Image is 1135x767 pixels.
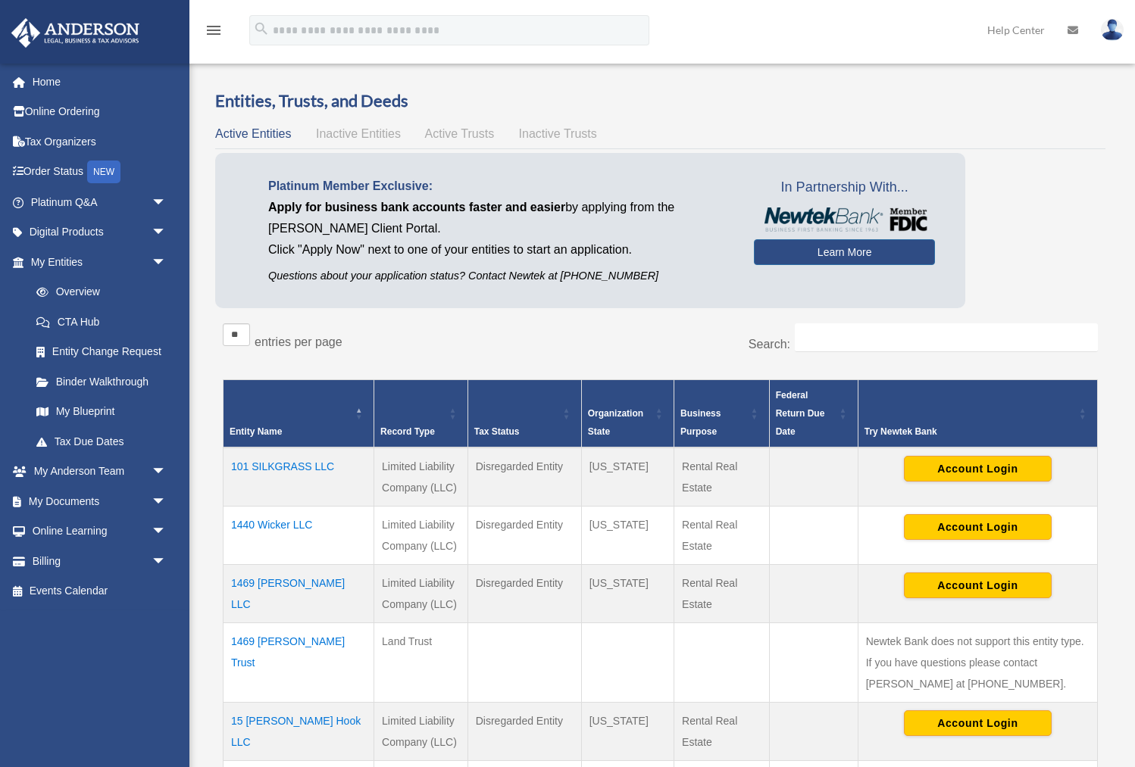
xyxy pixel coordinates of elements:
span: Apply for business bank accounts faster and easier [268,201,565,214]
th: Try Newtek Bank : Activate to sort [858,379,1097,447]
th: Organization State: Activate to sort [581,379,674,447]
a: Online Ordering [11,97,189,127]
th: Federal Return Due Date: Activate to sort [769,379,858,447]
a: Account Login [904,520,1052,532]
td: Rental Real Estate [674,702,770,760]
label: Search: [749,338,790,351]
span: arrow_drop_down [152,546,182,577]
a: My Anderson Teamarrow_drop_down [11,457,189,487]
span: Active Entities [215,127,291,140]
td: [US_STATE] [581,506,674,564]
td: 15 [PERSON_NAME] Hook LLC [224,702,374,760]
a: Home [11,67,189,97]
p: by applying from the [PERSON_NAME] Client Portal. [268,197,731,239]
p: Click "Apply Now" next to one of your entities to start an application. [268,239,731,260]
td: Limited Liability Company (LLC) [374,702,468,760]
a: Binder Walkthrough [21,366,182,397]
p: Platinum Member Exclusive: [268,176,731,197]
span: arrow_drop_down [152,247,182,278]
td: Limited Liability Company (LLC) [374,506,468,564]
td: Land Trust [374,622,468,702]
span: Federal Return Due Date [776,390,825,437]
button: Account Login [904,456,1052,482]
a: My Entitiesarrow_drop_down [11,247,182,277]
th: Business Purpose: Activate to sort [674,379,770,447]
div: NEW [87,161,120,183]
button: Account Login [904,572,1052,598]
td: Limited Liability Company (LLC) [374,447,468,507]
td: Rental Real Estate [674,564,770,622]
a: Billingarrow_drop_down [11,546,189,576]
span: arrow_drop_down [152,187,182,218]
a: Tax Due Dates [21,426,182,457]
a: Account Login [904,578,1052,591]
img: User Pic [1101,19,1124,41]
th: Record Type: Activate to sort [374,379,468,447]
a: Tax Organizers [11,126,189,157]
span: Inactive Entities [316,127,401,140]
a: Entity Change Request [21,337,182,367]
img: Anderson Advisors Platinum Portal [7,18,144,48]
td: [US_STATE] [581,447,674,507]
a: Order StatusNEW [11,157,189,188]
a: Digital Productsarrow_drop_down [11,217,189,248]
span: Organization State [588,408,643,437]
a: Events Calendar [11,576,189,606]
td: 1469 [PERSON_NAME] Trust [224,622,374,702]
th: Entity Name: Activate to invert sorting [224,379,374,447]
span: Inactive Trusts [519,127,597,140]
i: menu [205,21,223,39]
div: Try Newtek Bank [865,422,1074,441]
span: arrow_drop_down [152,486,182,517]
a: menu [205,27,223,39]
i: search [253,20,270,37]
span: Business Purpose [680,408,721,437]
a: Account Login [904,462,1052,474]
button: Account Login [904,710,1052,736]
td: Disregarded Entity [467,506,581,564]
span: Tax Status [474,426,520,437]
td: Limited Liability Company (LLC) [374,564,468,622]
td: 1469 [PERSON_NAME] LLC [224,564,374,622]
a: Platinum Q&Aarrow_drop_down [11,187,189,217]
a: Learn More [754,239,935,265]
td: Rental Real Estate [674,447,770,507]
td: Disregarded Entity [467,702,581,760]
a: Overview [21,277,174,307]
a: Account Login [904,716,1052,728]
button: Account Login [904,514,1052,540]
td: [US_STATE] [581,564,674,622]
td: Newtek Bank does not support this entity type. If you have questions please contact [PERSON_NAME]... [858,622,1097,702]
td: Rental Real Estate [674,506,770,564]
td: [US_STATE] [581,702,674,760]
a: Online Learningarrow_drop_down [11,516,189,547]
span: Record Type [380,426,435,437]
a: My Documentsarrow_drop_down [11,486,189,516]
td: Disregarded Entity [467,447,581,507]
img: NewtekBankLogoSM.png [761,207,927,232]
a: CTA Hub [21,307,182,337]
a: My Blueprint [21,397,182,427]
span: arrow_drop_down [152,457,182,488]
td: 101 SILKGRASS LLC [224,447,374,507]
span: Active Trusts [425,127,495,140]
h3: Entities, Trusts, and Deeds [215,89,1105,113]
td: 1440 Wicker LLC [224,506,374,564]
span: arrow_drop_down [152,516,182,547]
td: Disregarded Entity [467,564,581,622]
span: In Partnership With... [754,176,935,200]
span: Entity Name [230,426,282,437]
span: arrow_drop_down [152,217,182,248]
th: Tax Status: Activate to sort [467,379,581,447]
p: Questions about your application status? Contact Newtek at [PHONE_NUMBER] [268,267,731,285]
label: entries per page [255,335,342,348]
